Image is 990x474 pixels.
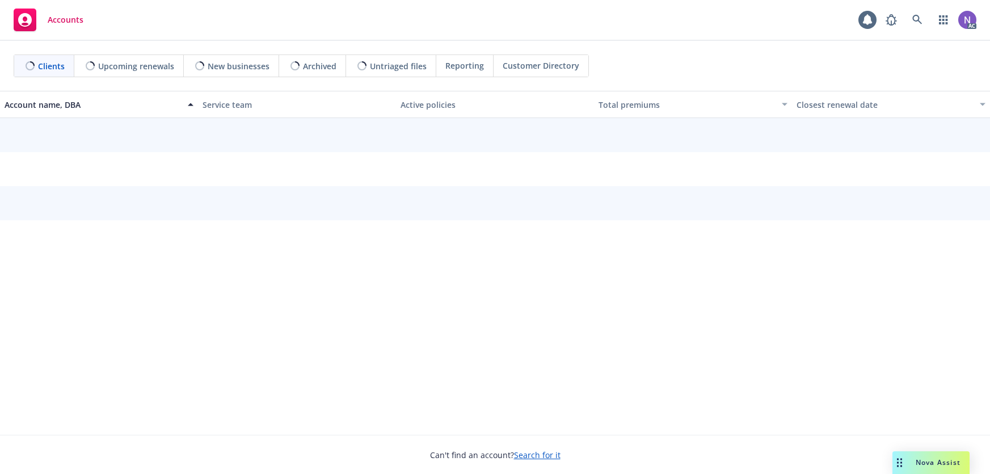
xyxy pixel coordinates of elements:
span: Customer Directory [503,60,579,72]
a: Accounts [9,4,88,36]
a: Switch app [932,9,955,31]
span: Can't find an account? [430,449,561,461]
a: Search for it [514,450,561,460]
div: Account name, DBA [5,99,181,111]
div: Drag to move [892,451,907,474]
img: photo [958,11,976,29]
div: Service team [203,99,391,111]
a: Report a Bug [880,9,903,31]
span: Accounts [48,15,83,24]
button: Closest renewal date [792,91,990,118]
span: Reporting [445,60,484,72]
div: Closest renewal date [797,99,973,111]
button: Nova Assist [892,451,970,474]
a: Search [906,9,929,31]
span: Untriaged files [370,60,427,72]
div: Active policies [401,99,589,111]
span: Nova Assist [916,458,960,467]
div: Total premiums [599,99,775,111]
span: New businesses [208,60,269,72]
button: Active policies [396,91,594,118]
button: Service team [198,91,396,118]
span: Clients [38,60,65,72]
button: Total premiums [594,91,792,118]
span: Upcoming renewals [98,60,174,72]
span: Archived [303,60,336,72]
